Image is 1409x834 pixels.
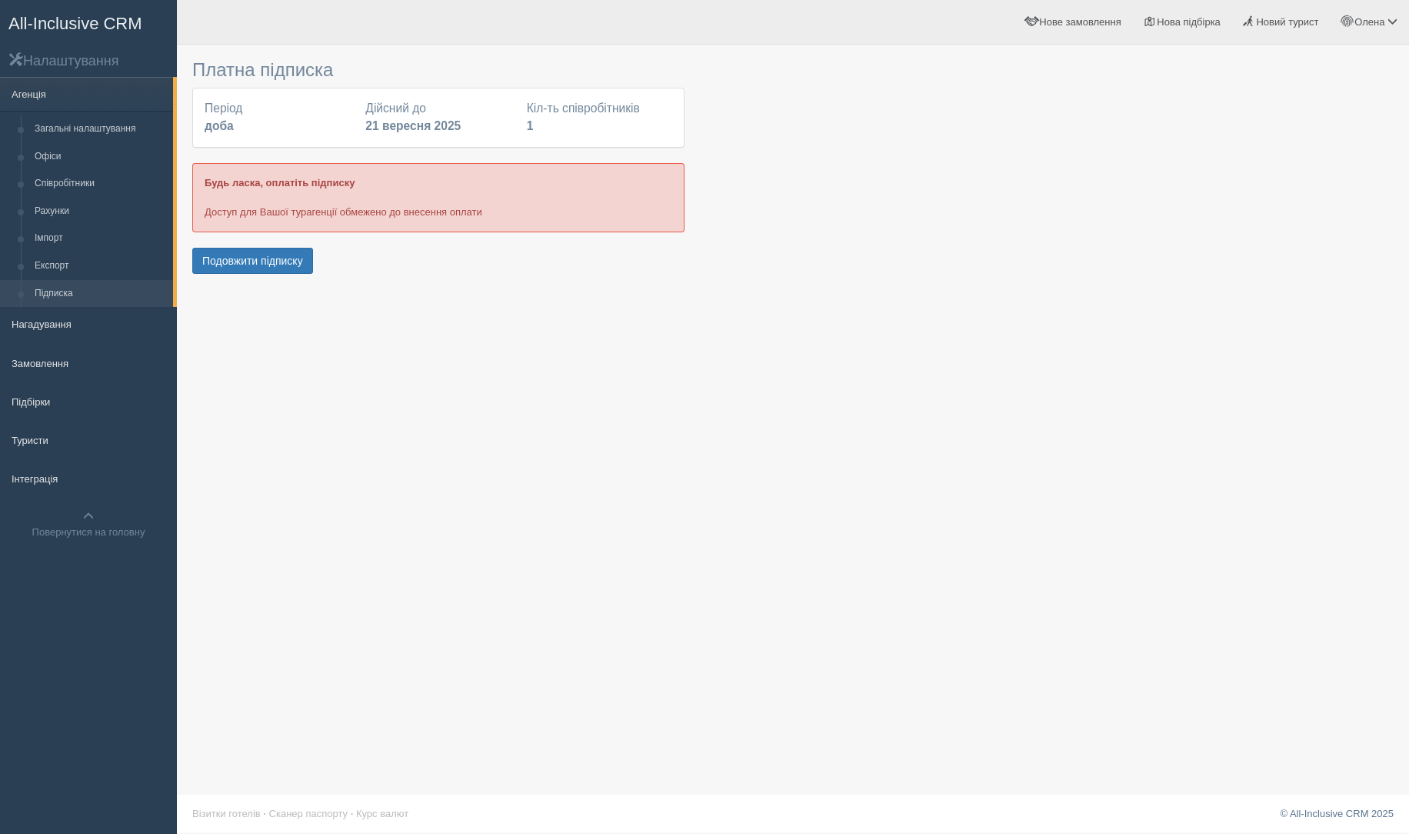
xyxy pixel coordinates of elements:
[358,100,518,135] div: Дійсний до
[205,177,355,188] b: Будь ласка, оплатіть підписку
[192,60,685,80] h3: Платна підписка
[351,808,354,819] span: ·
[28,252,173,280] a: Експорт
[192,163,685,232] div: Доступ для Вашої турагенції обмежено до внесення оплати
[527,119,534,132] b: 1
[1256,16,1318,28] span: Новий турист
[28,115,173,143] a: Загальні налаштування
[269,808,348,819] a: Сканер паспорту
[1039,16,1121,28] span: Нове замовлення
[205,119,234,132] b: доба
[28,143,173,171] a: Офіси
[192,808,261,819] a: Візитки готелів
[356,808,408,819] a: Курс валют
[28,225,173,252] a: Імпорт
[28,280,173,308] a: Підписка
[1157,16,1221,28] span: Нова підбірка
[519,100,680,135] div: Кіл-ть співробітників
[263,808,266,819] span: ·
[192,248,313,274] button: Подовжити підписку
[8,14,142,33] span: All-Inclusive CRM
[1280,808,1394,819] a: © All-Inclusive CRM 2025
[197,100,358,135] div: Період
[1354,16,1384,28] span: Олена
[28,170,173,198] a: Співробітники
[1,1,176,43] a: All-Inclusive CRM
[365,119,461,132] b: 21 вересня 2025
[28,198,173,225] a: Рахунки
